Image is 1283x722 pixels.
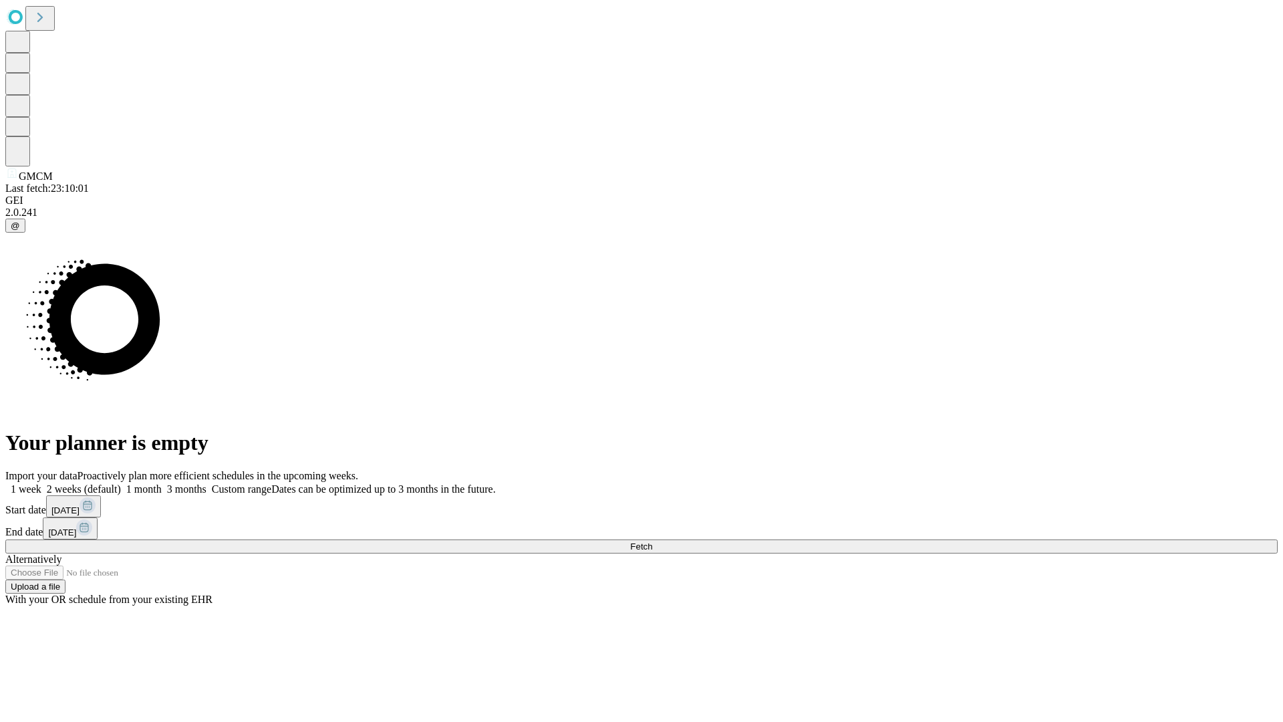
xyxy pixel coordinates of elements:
[11,221,20,231] span: @
[5,207,1278,219] div: 2.0.241
[5,495,1278,517] div: Start date
[212,483,271,495] span: Custom range
[5,554,61,565] span: Alternatively
[43,517,98,539] button: [DATE]
[271,483,495,495] span: Dates can be optimized up to 3 months in the future.
[126,483,162,495] span: 1 month
[47,483,121,495] span: 2 weeks (default)
[19,170,53,182] span: GMCM
[5,195,1278,207] div: GEI
[5,470,78,481] span: Import your data
[5,594,212,605] span: With your OR schedule from your existing EHR
[5,183,89,194] span: Last fetch: 23:10:01
[48,527,76,537] span: [DATE]
[167,483,206,495] span: 3 months
[51,505,80,515] span: [DATE]
[5,431,1278,455] h1: Your planner is empty
[5,539,1278,554] button: Fetch
[5,517,1278,539] div: End date
[5,219,25,233] button: @
[11,483,41,495] span: 1 week
[630,541,652,552] span: Fetch
[5,580,65,594] button: Upload a file
[78,470,358,481] span: Proactively plan more efficient schedules in the upcoming weeks.
[46,495,101,517] button: [DATE]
